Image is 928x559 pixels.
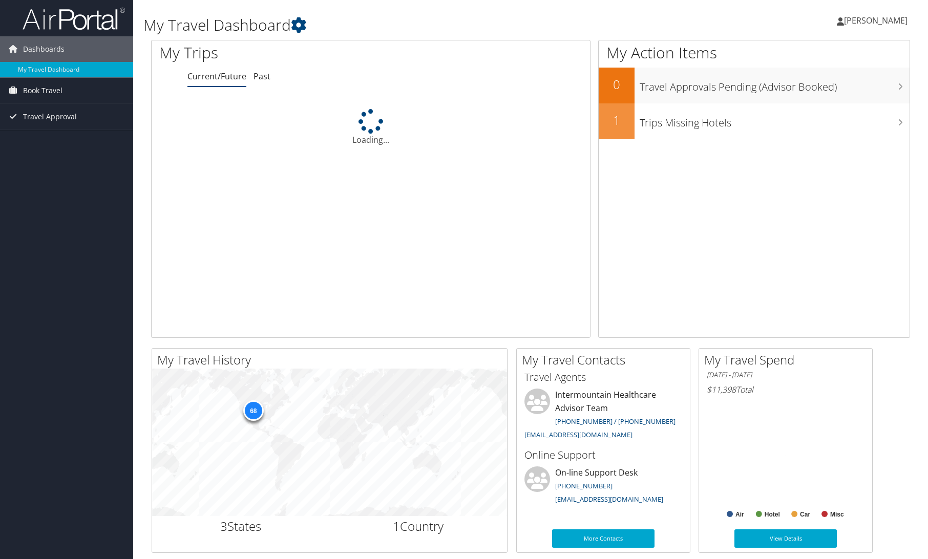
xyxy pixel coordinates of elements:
h2: 1 [599,112,635,129]
h3: Travel Agents [524,370,682,384]
text: Hotel [765,511,780,518]
span: Travel Approval [23,104,77,130]
text: Air [735,511,744,518]
div: Loading... [152,109,590,146]
h3: Travel Approvals Pending (Advisor Booked) [640,75,910,94]
a: View Details [734,529,837,548]
a: Past [254,71,270,82]
h2: My Travel History [157,351,507,369]
span: 1 [393,518,400,534]
h2: My Travel Spend [704,351,872,369]
text: Misc [830,511,844,518]
li: Intermountain Healthcare Advisor Team [519,389,687,443]
h6: Total [707,384,864,395]
a: [PHONE_NUMBER] / [PHONE_NUMBER] [555,417,676,426]
span: 3 [220,518,227,534]
a: More Contacts [552,529,655,548]
div: 68 [243,400,263,421]
span: Book Travel [23,78,62,103]
h1: My Trips [159,42,399,63]
img: airportal-logo.png [23,7,125,31]
span: [PERSON_NAME] [844,15,908,26]
a: 0Travel Approvals Pending (Advisor Booked) [599,68,910,103]
h1: My Travel Dashboard [143,14,660,36]
li: On-line Support Desk [519,466,687,508]
h6: [DATE] - [DATE] [707,370,864,380]
a: Current/Future [187,71,246,82]
h3: Trips Missing Hotels [640,111,910,130]
span: $11,398 [707,384,736,395]
h2: States [160,518,322,535]
a: 1Trips Missing Hotels [599,103,910,139]
a: [EMAIL_ADDRESS][DOMAIN_NAME] [524,430,632,439]
a: [PERSON_NAME] [837,5,918,36]
h3: Online Support [524,448,682,462]
a: [EMAIL_ADDRESS][DOMAIN_NAME] [555,494,663,504]
h2: Country [338,518,500,535]
h2: 0 [599,76,635,93]
h2: My Travel Contacts [522,351,690,369]
h1: My Action Items [599,42,910,63]
a: [PHONE_NUMBER] [555,481,613,490]
text: Car [800,511,810,518]
span: Dashboards [23,36,65,62]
